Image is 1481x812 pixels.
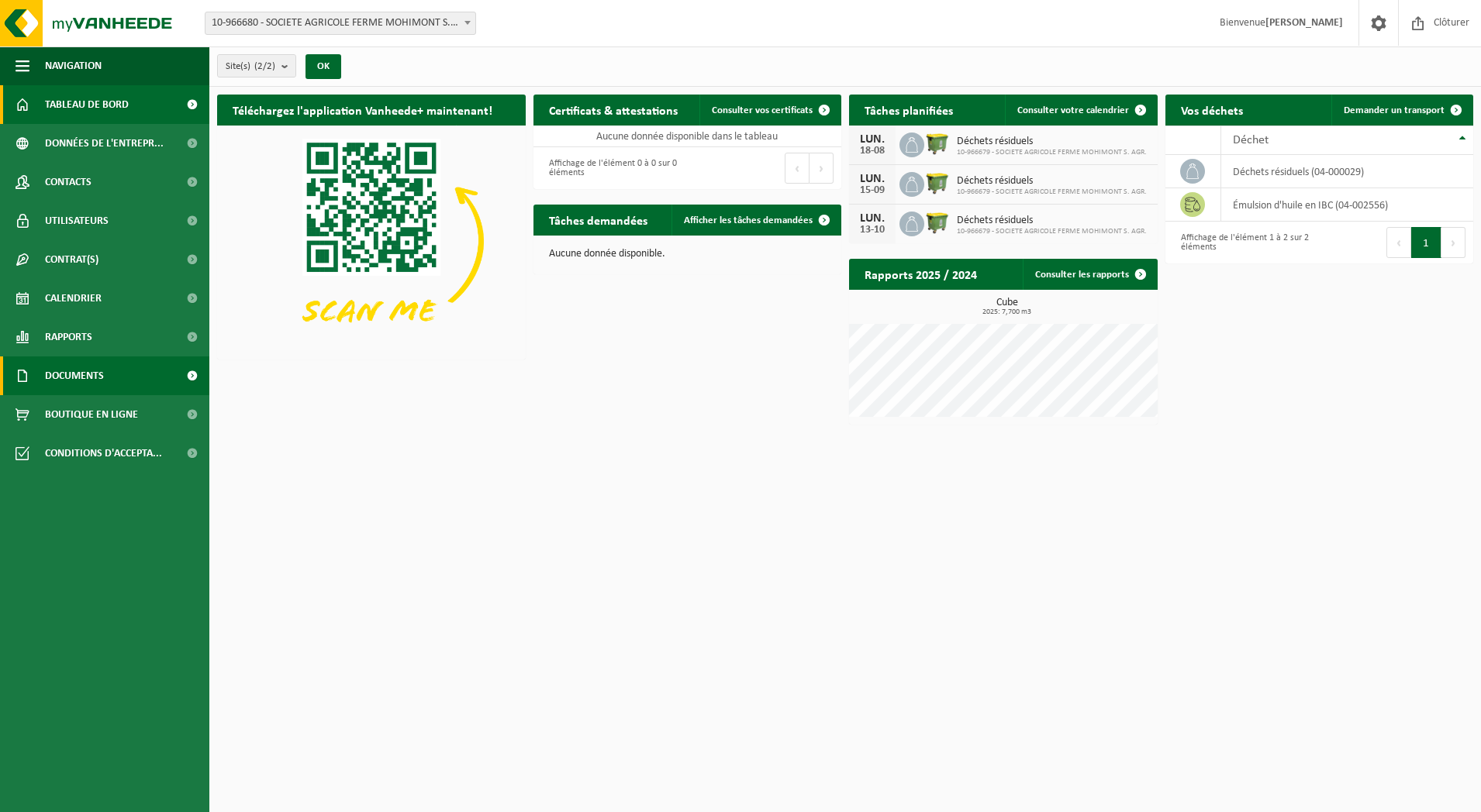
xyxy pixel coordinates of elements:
a: Consulter les rapports [1023,259,1156,290]
div: 13-10 [857,225,888,236]
div: LUN. [857,173,888,185]
img: WB-1100-HPE-GN-50 [924,209,951,236]
button: Site(s)(2/2) [217,54,296,77]
span: Calendrier [45,279,102,318]
a: Consulter vos certificats [699,95,840,126]
span: Tableau de bord [45,85,129,124]
h2: Certificats & attestations [533,95,693,125]
span: Déchet [1233,134,1269,146]
h2: Rapports 2025 / 2024 [849,259,993,289]
span: Conditions d'accepta... [45,434,162,473]
span: Déchets résiduels [957,215,1147,227]
div: Affichage de l'élément 1 à 2 sur 2 éléments [1173,225,1312,260]
span: Rapports [45,318,92,356]
span: 10-966679 - SOCIETE AGRICOLE FERME MOHIMONT S. AGR. [957,227,1147,236]
button: OK [306,54,341,79]
span: Afficher les tâches demandées [684,215,813,225]
img: WB-1100-HPE-GN-50 [924,170,951,196]
span: 2025: 7,700 m3 [857,308,1158,316]
div: 15-09 [857,185,888,196]
button: 1 [1411,227,1441,258]
button: Previous [785,153,810,184]
h2: Téléchargez l'application Vanheede+ maintenant! [217,95,508,125]
div: 18-08 [857,146,888,157]
button: Next [810,153,834,184]
span: Site(s) [226,55,275,78]
strong: [PERSON_NAME] [1265,17,1343,29]
span: Boutique en ligne [45,395,138,434]
a: Afficher les tâches demandées [671,205,840,236]
td: Aucune donnée disponible dans le tableau [533,126,842,147]
img: Download de VHEPlus App [217,126,526,356]
count: (2/2) [254,61,275,71]
div: LUN. [857,212,888,225]
span: 10-966679 - SOCIETE AGRICOLE FERME MOHIMONT S. AGR. [957,148,1147,157]
span: Contacts [45,163,91,201]
span: Demander un transport [1344,105,1445,115]
div: LUN. [857,133,888,146]
h3: Cube [857,298,1158,316]
span: Données de l'entrepr... [45,124,164,163]
a: Consulter votre calendrier [1005,95,1156,126]
span: Déchets résiduels [957,175,1147,188]
p: Aucune donnée disponible. [549,249,827,260]
span: Utilisateurs [45,201,109,240]
div: Affichage de l'élément 0 à 0 sur 0 éléments [541,151,680,185]
span: 10-966680 - SOCIETE AGRICOLE FERME MOHIMONT S. AGR. - BOVESSE [205,12,475,34]
span: Consulter votre calendrier [1017,105,1129,115]
h2: Tâches demandées [533,205,663,235]
td: émulsion d'huile en IBC (04-002556) [1221,188,1473,222]
td: déchets résiduels (04-000029) [1221,155,1473,188]
h2: Vos déchets [1165,95,1258,125]
span: Consulter vos certificats [712,105,813,115]
span: Documents [45,356,104,395]
img: WB-1100-HPE-GN-50 [924,130,951,157]
span: Navigation [45,46,102,85]
button: Next [1441,227,1465,258]
span: Déchets résiduels [957,136,1147,148]
span: 10-966680 - SOCIETE AGRICOLE FERME MOHIMONT S. AGR. - BOVESSE [205,12,476,35]
button: Previous [1386,227,1411,258]
a: Demander un transport [1331,95,1472,126]
span: Contrat(s) [45,240,98,279]
h2: Tâches planifiées [849,95,968,125]
span: 10-966679 - SOCIETE AGRICOLE FERME MOHIMONT S. AGR. [957,188,1147,197]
